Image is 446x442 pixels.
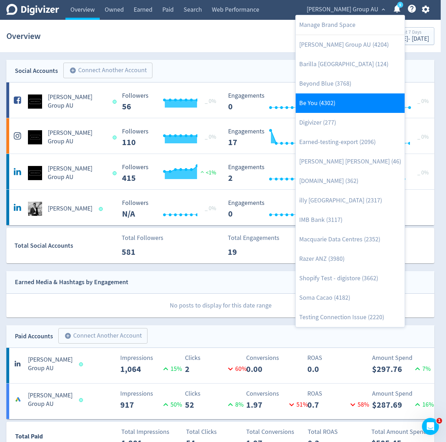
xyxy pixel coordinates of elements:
[296,113,405,132] a: Digivizer (277)
[296,35,405,54] a: [PERSON_NAME] Group AU (4204)
[296,15,405,35] a: Manage Brand Space
[296,249,405,269] a: Razer ANZ (3980)
[436,418,442,424] span: 1
[296,132,405,152] a: Earned-testing-export (2096)
[296,54,405,74] a: Barilla [GEOGRAPHIC_DATA] (124)
[296,269,405,288] a: Shopify Test - digistore (3662)
[296,308,405,327] a: Testing Connection Issue (2220)
[296,288,405,308] a: Soma Cacao (4182)
[296,171,405,191] a: [DOMAIN_NAME] (362)
[296,191,405,210] a: illy [GEOGRAPHIC_DATA] (2317)
[296,74,405,93] a: Beyond Blue (3768)
[296,93,405,113] a: Be You (4302)
[296,210,405,230] a: IMB Bank (3117)
[296,230,405,249] a: Macquarie Data Centres (2352)
[296,152,405,171] a: [PERSON_NAME] [PERSON_NAME] (46)
[422,418,439,435] iframe: Intercom live chat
